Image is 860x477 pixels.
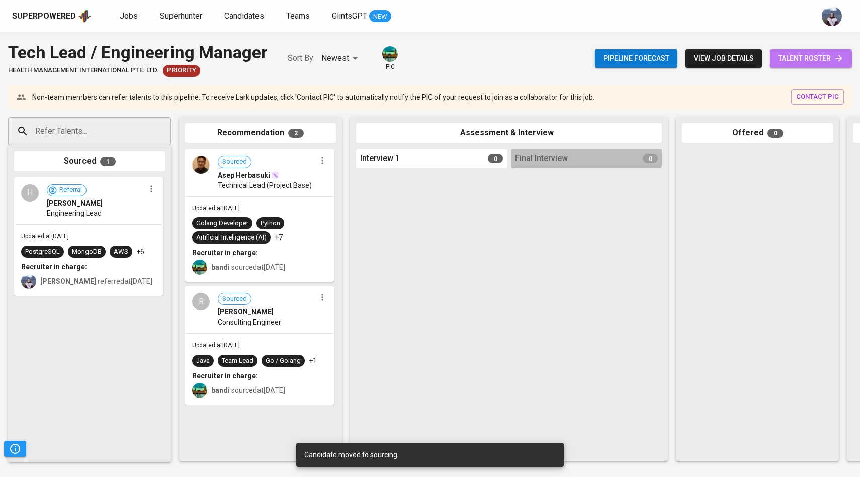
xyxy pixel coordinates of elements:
span: 0 [488,154,503,163]
span: 0 [643,154,658,163]
b: bandi [211,386,230,394]
img: a5d44b89-0c59-4c54-99d0-a63b29d42bd3.jpg [382,46,398,62]
b: Recruiter in charge: [192,249,258,257]
span: Interview 1 [360,153,400,165]
span: talent roster [778,52,844,65]
div: Go / Golang [266,356,301,366]
span: Consulting Engineer [218,317,281,327]
span: 2 [288,129,304,138]
b: [PERSON_NAME] [40,277,96,285]
div: Artificial Intelligence (AI) [196,233,267,243]
a: GlintsGPT NEW [332,10,391,23]
span: Jobs [120,11,138,21]
span: Superhunter [160,11,202,21]
div: Recommendation [185,123,336,143]
div: MongoDB [72,247,102,257]
div: Newest [321,49,361,68]
a: talent roster [770,49,852,68]
span: Pipeline forecast [603,52,669,65]
img: ffe253a4617996f48b8f614218eb6968.jpg [192,156,210,174]
p: +6 [136,247,144,257]
span: Technical Lead (Project Base) [218,180,312,190]
img: app logo [78,9,92,24]
button: Pipeline forecast [595,49,677,68]
span: Final Interview [515,153,568,165]
a: Jobs [120,10,140,23]
div: Python [261,219,280,228]
b: Recruiter in charge: [192,372,258,380]
b: Recruiter in charge: [21,263,87,271]
span: Engineering Lead [47,208,102,218]
p: +7 [275,232,283,243]
span: Updated at [DATE] [192,205,240,212]
span: contact pic [796,91,839,103]
span: Candidates [224,11,264,21]
div: Java [196,356,210,366]
span: Sourced [218,294,251,304]
b: bandi [211,263,230,271]
div: Offered [682,123,833,143]
span: HEALTH MANAGEMENT INTERNATIONAL PTE. LTD. [8,66,159,75]
a: Teams [286,10,312,23]
div: R [192,293,210,310]
div: AWS [114,247,128,257]
div: New Job received from Demand Team [163,65,200,77]
img: a5d44b89-0c59-4c54-99d0-a63b29d42bd3.jpg [192,383,207,398]
p: Non-team members can refer talents to this pipeline. To receive Lark updates, click 'Contact PIC'... [32,92,594,102]
img: a5d44b89-0c59-4c54-99d0-a63b29d42bd3.jpg [192,260,207,275]
span: Sourced [218,157,251,167]
img: christine.raharja@glints.com [822,6,842,26]
p: Newest [321,52,349,64]
a: Superpoweredapp logo [12,9,92,24]
span: Updated at [DATE] [21,233,69,240]
span: sourced at [DATE] [211,386,285,394]
span: 1 [100,157,116,166]
p: +1 [309,356,317,366]
a: Candidates [224,10,266,23]
span: [PERSON_NAME] [218,307,274,317]
div: H [21,184,39,202]
img: magic_wand.svg [271,171,279,179]
span: Updated at [DATE] [192,342,240,349]
span: referred at [DATE] [40,277,152,285]
p: Sort By [288,52,313,64]
button: view job details [685,49,762,68]
div: PostgreSQL [25,247,60,257]
div: Superpowered [12,11,76,22]
span: 0 [767,129,783,138]
img: christine.raharja@glints.com [21,274,36,289]
a: Superhunter [160,10,204,23]
span: NEW [369,12,391,22]
span: Asep Herbasuki [218,170,270,180]
span: sourced at [DATE] [211,263,285,271]
div: Candidate moved to sourcing [304,450,556,460]
button: Open [165,130,167,132]
div: pic [381,45,399,71]
span: GlintsGPT [332,11,367,21]
div: Golang Developer [196,219,248,228]
span: Teams [286,11,310,21]
span: Referral [55,185,86,195]
div: Team Lead [222,356,253,366]
span: view job details [694,52,754,65]
span: [PERSON_NAME] [47,198,103,208]
div: Assessment & Interview [356,123,662,143]
button: contact pic [791,89,844,105]
div: Sourced [14,151,165,171]
button: Pipeline Triggers [4,441,26,457]
div: Tech Lead / Engineering Manager [8,40,268,65]
span: Priority [163,66,200,75]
